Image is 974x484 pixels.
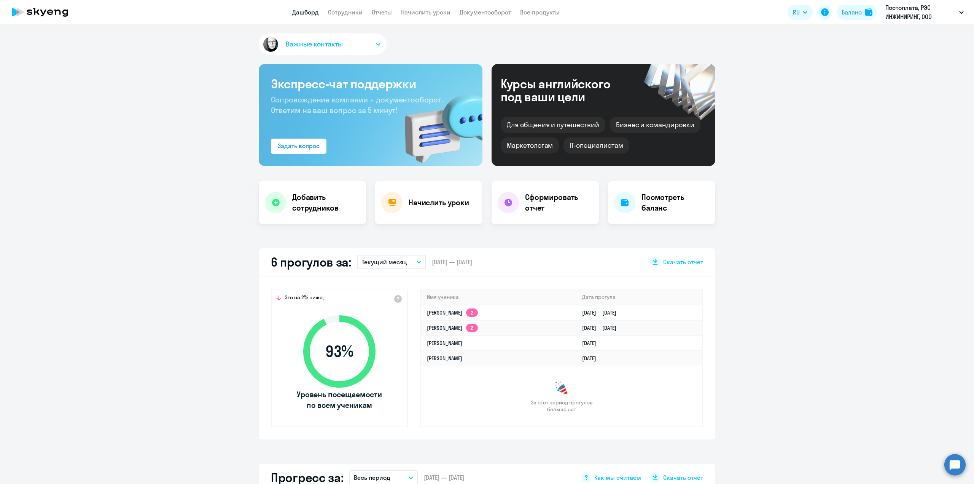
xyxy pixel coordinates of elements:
div: Задать вопрос [278,141,320,150]
button: Задать вопрос [271,139,326,154]
a: [PERSON_NAME] [427,355,462,362]
button: RU [788,5,813,20]
a: [PERSON_NAME]2 [427,324,478,331]
span: RU [793,8,800,17]
a: Сотрудники [328,8,363,16]
app-skyeng-badge: 2 [466,324,478,332]
a: Все продукты [520,8,560,16]
h3: Экспресс-чат поддержки [271,76,470,91]
button: Важные контакты [259,34,387,55]
span: За этот период прогулов больше нет [530,399,594,413]
a: Начислить уроки [401,8,450,16]
p: Постоплата, РЭС ИНЖИНИРИНГ, ООО [885,3,956,21]
button: Постоплата, РЭС ИНЖИНИРИНГ, ООО [882,3,968,21]
img: avatar [262,35,280,53]
p: Весь период [354,473,390,482]
a: [DATE][DATE] [582,309,622,316]
a: [DATE][DATE] [582,324,622,331]
div: Баланс [842,8,862,17]
img: balance [865,8,872,16]
span: Уровень посещаемости по всем ученикам [296,389,383,411]
h4: Добавить сотрудников [292,192,360,213]
span: Это на 2% ниже, [285,294,324,303]
a: [DATE] [582,355,602,362]
h4: Сформировать отчет [525,192,593,213]
th: Дата прогула [576,289,702,305]
div: Курсы английского под ваши цели [501,77,631,103]
button: Балансbalance [837,5,877,20]
h4: Начислить уроки [409,197,469,208]
div: Для общения и путешествий [501,117,605,133]
h2: 6 прогулов за: [271,254,351,270]
span: [DATE] — [DATE] [432,258,472,266]
a: [DATE] [582,340,602,347]
a: Отчеты [372,8,392,16]
span: [DATE] — [DATE] [424,473,464,482]
a: Документооборот [460,8,511,16]
a: Дашборд [292,8,319,16]
button: Текущий месяц [357,255,426,269]
div: Бизнес и командировки [610,117,700,133]
span: Сопровождение компании + документооборот. Ответим на ваш вопрос за 5 минут! [271,95,443,115]
h4: Посмотреть баланс [641,192,709,213]
img: congrats [554,381,569,396]
a: [PERSON_NAME]2 [427,309,478,316]
span: Как мы считаем [594,473,641,482]
th: Имя ученика [421,289,576,305]
span: Скачать отчет [663,258,703,266]
a: [PERSON_NAME] [427,340,462,347]
span: Скачать отчет [663,473,703,482]
div: IT-специалистам [563,137,629,153]
p: Текущий месяц [362,257,407,267]
span: Важные контакты [286,39,343,49]
div: Маркетологам [501,137,559,153]
img: bg-img [394,80,482,166]
app-skyeng-badge: 2 [466,308,478,317]
span: 93 % [296,342,383,361]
